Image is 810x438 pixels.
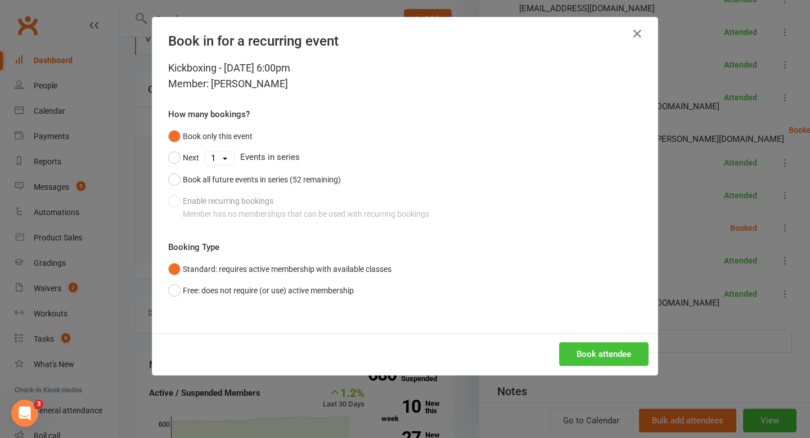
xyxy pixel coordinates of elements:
div: Kickboxing - [DATE] 6:00pm Member: [PERSON_NAME] [168,60,642,92]
button: Close [628,25,646,43]
iframe: Intercom live chat [11,400,38,427]
button: Standard: requires active membership with available classes [168,258,391,280]
label: How many bookings? [168,108,250,121]
div: Book all future events in series (52 remaining) [183,173,341,186]
button: Next [168,147,199,168]
div: Events in series [168,147,642,168]
h4: Book in for a recurring event [168,33,642,49]
button: Book attendee [559,342,649,366]
label: Booking Type [168,240,219,254]
button: Book only this event [168,126,253,147]
span: 3 [34,400,43,409]
button: Book all future events in series (52 remaining) [168,169,341,190]
button: Free: does not require (or use) active membership [168,280,354,301]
